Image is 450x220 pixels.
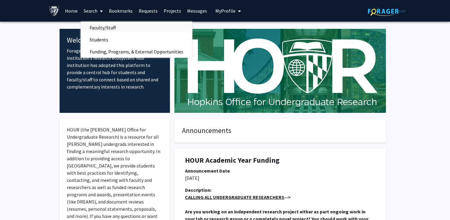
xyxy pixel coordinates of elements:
a: Projects [161,0,184,21]
p: ForagerOne provides an entry point into our institution’s research ecosystem. Your institution ha... [67,47,163,90]
a: Messages [184,0,210,21]
div: Description: [185,186,375,194]
img: Cover Image [174,29,386,113]
p: [DATE] [185,174,375,182]
span: Funding, Programs, & External Opportunities [81,46,192,58]
h4: Welcome to ForagerOne [67,36,163,45]
a: Home [62,0,81,21]
img: Johns Hopkins University Logo [49,6,60,16]
span: Faculty/Staff [81,22,125,34]
img: ForagerOne Logo [368,7,405,16]
a: Bookmarks [106,0,136,21]
div: Announcement Date [185,167,375,174]
a: Faculty/Staff [81,23,192,32]
h4: Announcements [182,126,378,135]
strong: --> [185,194,291,200]
a: Requests [136,0,161,21]
h1: HOUR Academic Year Funding [185,156,375,165]
span: My Profile [215,8,236,14]
u: CALLING ALL UNDERGRADUATE RESEARCHERS [185,194,284,200]
a: Funding, Programs, & External Opportunities [81,47,192,56]
a: Students [81,35,192,44]
a: Search [81,0,106,21]
span: Students [81,34,117,46]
